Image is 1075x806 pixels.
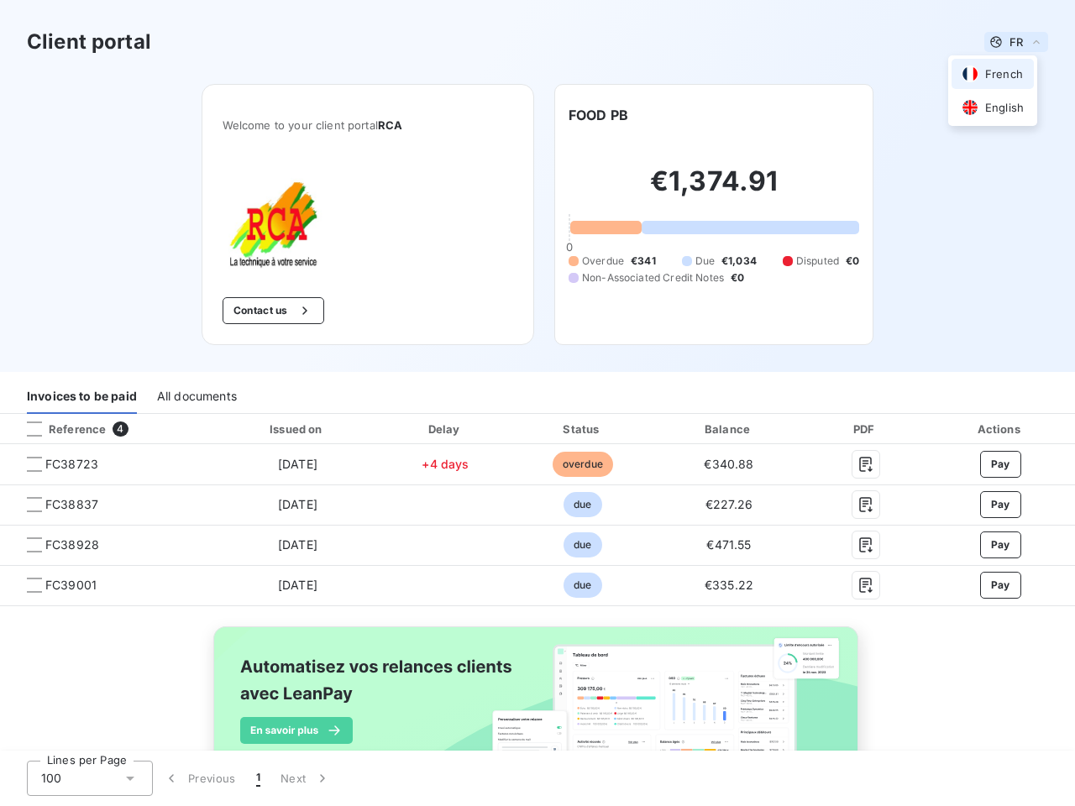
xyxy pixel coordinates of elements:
span: €471.55 [706,537,751,552]
button: Pay [980,451,1021,478]
span: FR [1009,35,1023,49]
button: 1 [246,761,270,796]
span: €341 [631,254,656,269]
button: Next [270,761,341,796]
div: Balance [656,421,801,437]
span: Disputed [796,254,839,269]
div: Reference [13,421,106,437]
div: Invoices to be paid [27,379,137,414]
button: Previous [153,761,246,796]
span: Due [695,254,715,269]
span: [DATE] [278,537,317,552]
span: €335.22 [705,578,753,592]
span: [DATE] [278,457,317,471]
span: due [564,573,601,598]
span: 4 [113,421,128,437]
span: FC39001 [45,577,97,594]
img: Company logo [223,172,330,270]
span: €1,034 [721,254,757,269]
span: due [564,492,601,517]
span: €0 [731,270,744,285]
div: All documents [157,379,237,414]
span: 100 [41,770,61,787]
button: Pay [980,491,1021,518]
button: Pay [980,531,1021,558]
h3: Client portal [27,27,151,57]
h6: FOOD PB [569,105,628,125]
span: English [985,100,1024,116]
span: Welcome to your client portal [223,118,513,132]
span: Non-Associated Credit Notes [582,270,724,285]
button: Contact us [223,297,324,324]
span: €0 [846,254,859,269]
span: FC38723 [45,456,98,473]
span: [DATE] [278,497,317,511]
div: Delay [382,421,510,437]
div: PDF [809,421,923,437]
span: FC38928 [45,536,99,553]
span: [DATE] [278,578,317,592]
div: Issued on [220,421,375,437]
div: Actions [929,421,1072,437]
div: Status [517,421,650,437]
h2: €1,374.91 [569,165,859,215]
span: French [985,66,1023,82]
span: overdue [553,452,613,477]
span: €340.88 [704,457,753,471]
span: due [564,532,601,557]
span: 1 [256,770,260,787]
span: FC38837 [45,496,98,513]
span: RCA [378,118,402,132]
span: 0 [566,240,573,254]
span: Overdue [582,254,624,269]
span: +4 days [422,457,469,471]
span: €227.26 [705,497,752,511]
button: Pay [980,572,1021,599]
